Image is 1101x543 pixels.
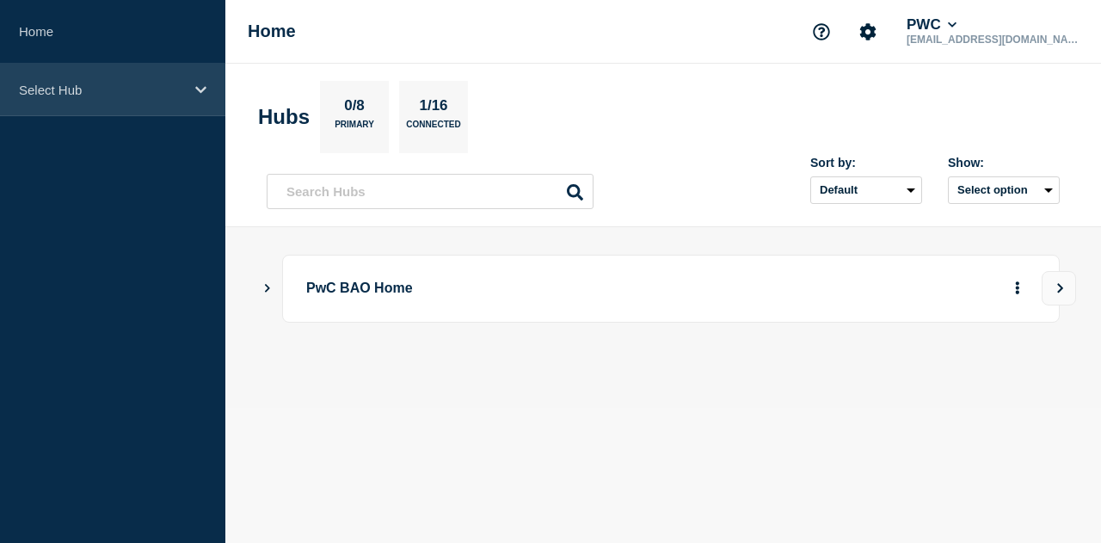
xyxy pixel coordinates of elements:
[948,176,1060,204] button: Select option
[803,14,840,50] button: Support
[263,282,272,295] button: Show Connected Hubs
[903,34,1082,46] p: [EMAIL_ADDRESS][DOMAIN_NAME]
[406,120,460,138] p: Connected
[903,16,960,34] button: PWC
[413,97,454,120] p: 1/16
[948,156,1060,170] div: Show:
[335,120,374,138] p: Primary
[810,156,922,170] div: Sort by:
[1042,271,1076,305] button: View
[248,22,296,41] h1: Home
[306,273,749,305] p: PwC BAO Home
[850,14,886,50] button: Account settings
[258,105,310,129] h2: Hubs
[267,174,594,209] input: Search Hubs
[1006,273,1029,305] button: More actions
[338,97,372,120] p: 0/8
[19,83,184,97] p: Select Hub
[810,176,922,204] select: Sort by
